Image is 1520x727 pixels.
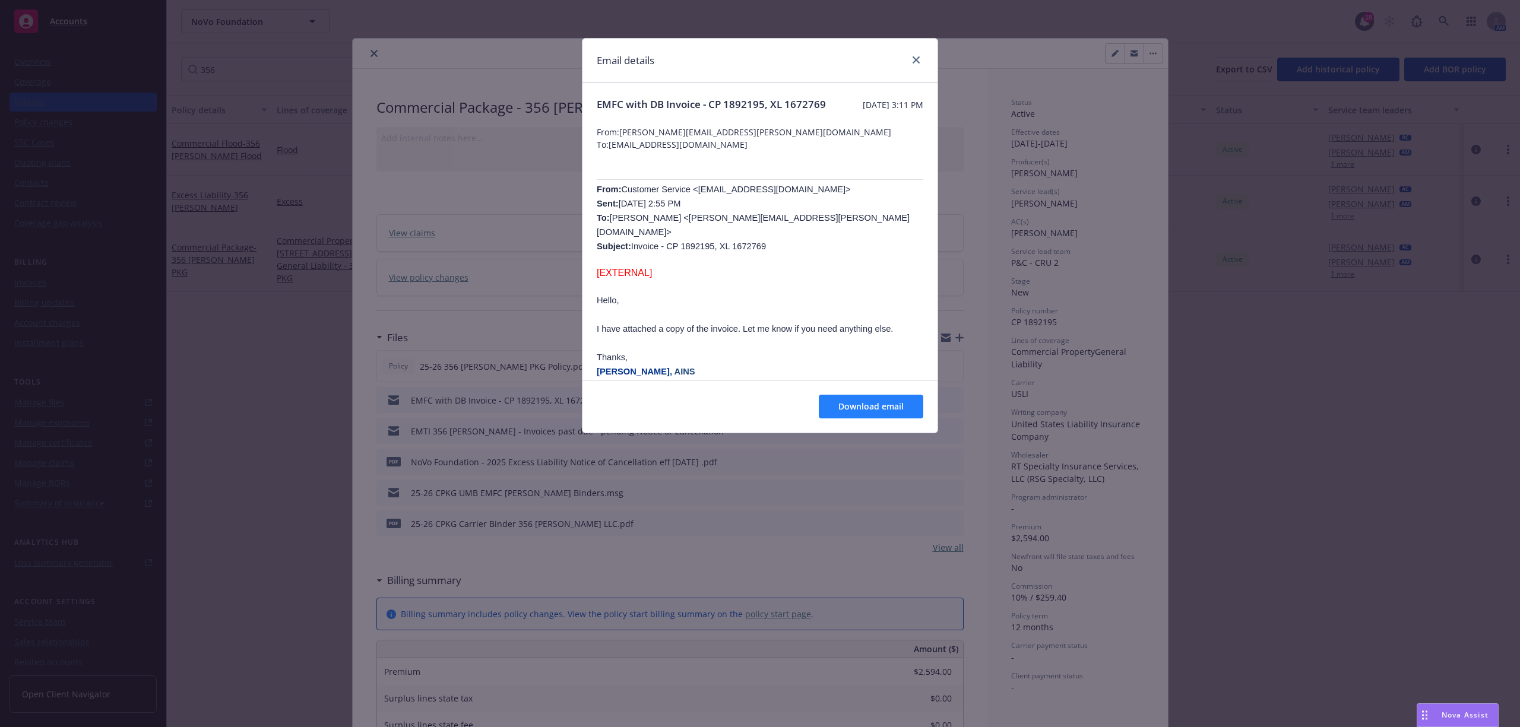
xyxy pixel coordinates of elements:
button: Download email [819,395,923,418]
span: Nova Assist [1442,710,1489,720]
button: Nova Assist [1417,703,1499,727]
span: [PERSON_NAME] [597,367,670,376]
span: , AINS [670,367,695,376]
span: Thanks, [597,353,628,362]
span: Download email [838,401,904,412]
div: Drag to move [1417,704,1432,726]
